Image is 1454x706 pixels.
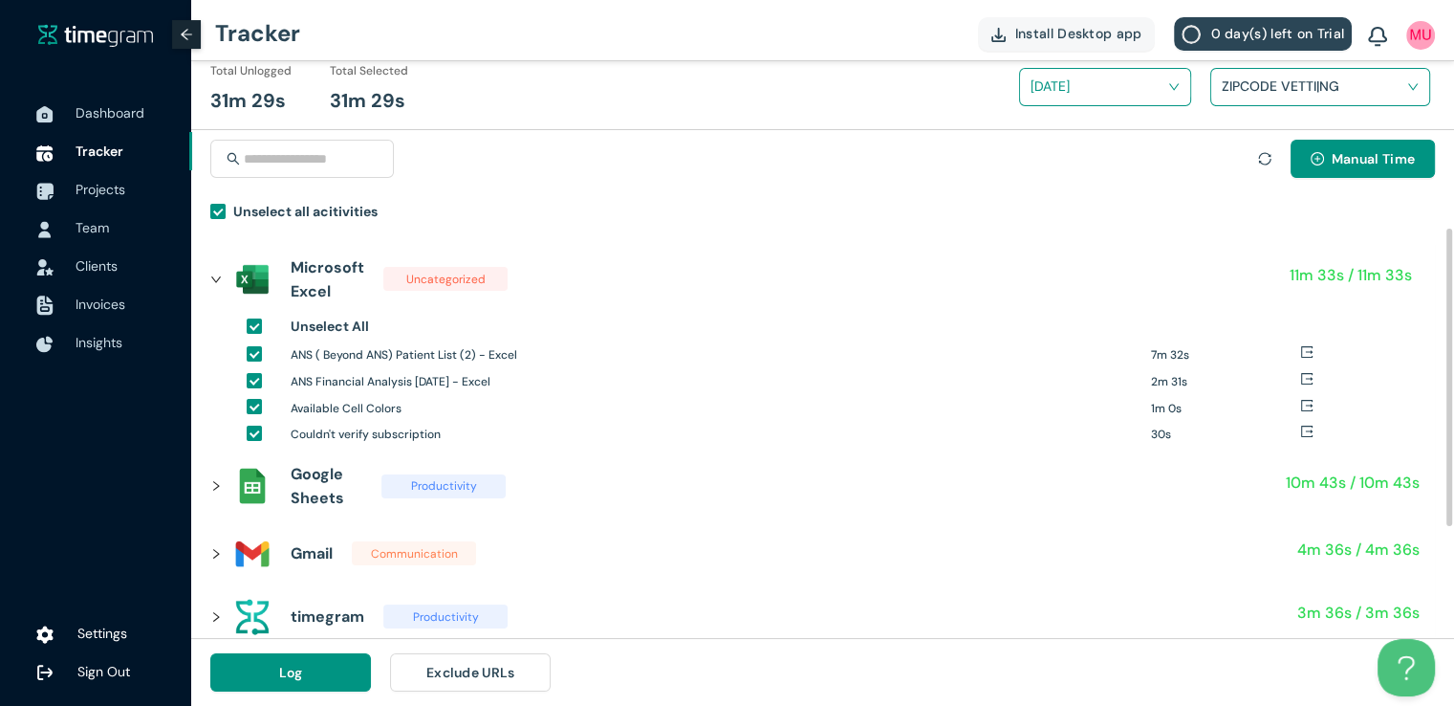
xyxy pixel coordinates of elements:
[1291,140,1435,178] button: plus-circleManual Time
[36,625,54,644] img: settings.78e04af822cf15d41b38c81147b09f22.svg
[210,86,286,116] h1: 31m 29s
[227,152,240,165] span: search
[1332,148,1415,169] span: Manual Time
[38,23,153,47] a: timegram
[76,334,122,351] span: Insights
[1300,372,1313,386] span: export
[233,467,271,505] img: assets%2Ficons%2Fsheets_official.png
[36,296,54,316] img: InvoiceIcon
[36,183,54,200] img: ProjectIcon
[291,541,333,565] h1: Gmail
[291,316,369,337] h1: Unselect All
[36,664,54,681] img: logOut.ca60ddd252d7bab9102ea2608abe0238.svg
[1300,399,1313,412] span: export
[291,400,1137,418] h1: Available Cell Colors
[291,426,1137,444] h1: Couldn't verify subscription
[1300,425,1313,438] span: export
[1151,426,1300,444] h1: 30s
[291,346,1137,364] h1: ANS ( Beyond ANS) Patient List (2) - Excel
[76,257,118,275] span: Clients
[383,267,508,291] span: Uncategorized
[210,480,222,492] span: right
[36,106,54,123] img: DashboardIcon
[1015,23,1142,44] span: Install Desktop app
[233,201,378,222] h1: Unselect all acitivities
[36,221,54,238] img: UserIcon
[991,28,1006,42] img: DownloadApp
[76,219,109,236] span: Team
[210,653,371,692] button: Log
[291,255,364,303] h1: Microsoft Excel
[330,86,405,116] h1: 31m 29s
[291,462,362,510] h1: Google Sheets
[210,62,292,80] h1: Total Unlogged
[279,662,303,683] span: Log
[1174,17,1352,51] button: 0 day(s) left on Trial
[233,260,271,298] img: assets%2Ficons%2Ficons8-microsoft-excel-2019-240.png
[390,653,551,692] button: Exclude URLs
[1297,601,1420,625] h1: 3m 36s / 3m 36s
[210,274,222,285] span: right
[76,143,123,160] span: Tracker
[1151,373,1300,391] h1: 2m 31s
[180,28,193,41] span: arrow-left
[1300,345,1313,359] span: export
[1151,346,1300,364] h1: 7m 32s
[36,336,54,353] img: InsightsIcon
[1290,263,1412,287] h1: 11m 33s / 11m 33s
[1378,639,1435,696] iframe: Toggle Customer Support
[1311,152,1324,167] span: plus-circle
[210,611,222,623] span: right
[330,62,408,80] h1: Total Selected
[1222,72,1446,100] h1: ZIPCODE VETTI|NG
[233,535,271,573] img: assets%2Ficons%2Ficons8-gmail-240.png
[383,605,508,629] span: Productivity
[1151,400,1300,418] h1: 1m 0s
[1368,27,1387,48] img: BellIcon
[291,605,364,629] h1: timegram
[1210,23,1344,44] span: 0 day(s) left on Trial
[36,259,54,276] img: InvoiceIcon
[215,5,300,62] h1: Tracker
[1406,21,1435,50] img: UserIcon
[352,541,476,565] span: Communication
[426,662,515,683] span: Exclude URLs
[77,663,130,680] span: Sign Out
[1286,471,1420,495] h1: 10m 43s / 10m 43s
[291,373,1137,391] h1: ANS Financial Analysis [DATE] - Excel
[77,625,127,642] span: Settings
[381,474,506,498] span: Productivity
[76,104,144,121] span: Dashboard
[1297,538,1420,562] h1: 4m 36s / 4m 36s
[1258,152,1271,165] span: sync
[38,23,153,46] img: timegram
[76,181,125,198] span: Projects
[233,598,271,636] img: assets%2Ficons%2Ftg.png
[978,17,1156,51] button: Install Desktop app
[36,144,54,162] img: TimeTrackerIcon
[210,548,222,560] span: right
[76,296,125,313] span: Invoices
